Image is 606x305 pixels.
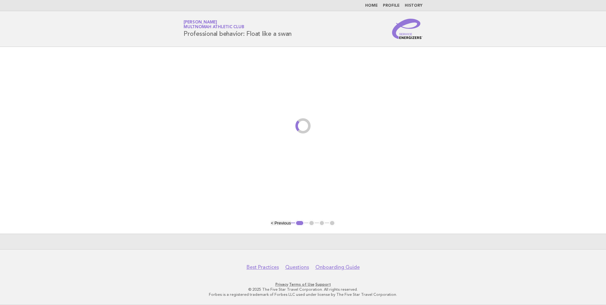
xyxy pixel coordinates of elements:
[275,282,288,287] a: Privacy
[405,4,422,8] a: History
[315,282,331,287] a: Support
[184,20,244,29] a: [PERSON_NAME]Multnomah Athletic Club
[184,25,244,29] span: Multnomah Athletic Club
[289,282,314,287] a: Terms of Use
[109,292,497,297] p: Forbes is a registered trademark of Forbes LLC used under license by The Five Star Travel Corpora...
[247,264,279,270] a: Best Practices
[365,4,378,8] a: Home
[285,264,309,270] a: Questions
[315,264,360,270] a: Onboarding Guide
[109,282,497,287] p: · ·
[383,4,400,8] a: Profile
[109,287,497,292] p: © 2025 The Five Star Travel Corporation. All rights reserved.
[184,21,292,37] h1: Professional behavior: Float like a swan
[392,19,422,39] img: Service Energizers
